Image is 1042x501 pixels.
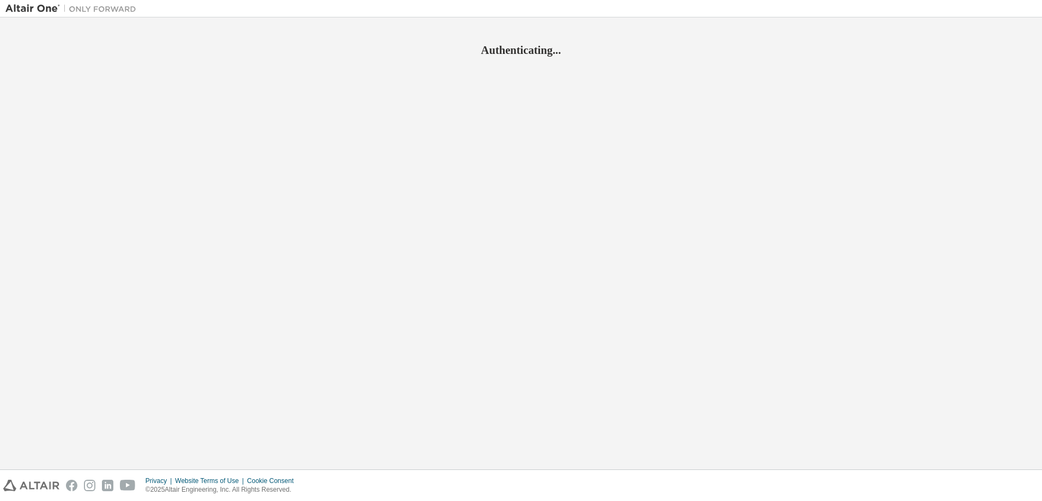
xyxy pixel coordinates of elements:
div: Website Terms of Use [175,476,247,485]
p: © 2025 Altair Engineering, Inc. All Rights Reserved. [146,485,300,494]
img: Altair One [5,3,142,14]
img: altair_logo.svg [3,480,59,491]
div: Cookie Consent [247,476,300,485]
h2: Authenticating... [5,43,1037,57]
img: youtube.svg [120,480,136,491]
div: Privacy [146,476,175,485]
img: linkedin.svg [102,480,113,491]
img: instagram.svg [84,480,95,491]
img: facebook.svg [66,480,77,491]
